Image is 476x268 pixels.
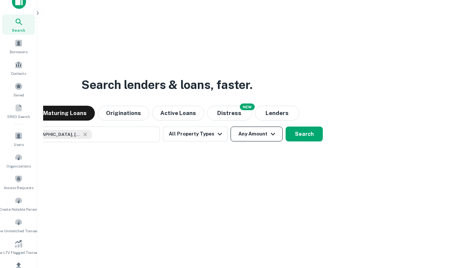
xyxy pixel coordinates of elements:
[286,127,323,141] button: Search
[11,70,26,76] span: Contacts
[2,129,35,149] a: Users
[25,131,81,138] span: [GEOGRAPHIC_DATA], [GEOGRAPHIC_DATA], [GEOGRAPHIC_DATA]
[81,76,253,94] h3: Search lenders & loans, faster.
[12,27,25,33] span: Search
[11,127,160,142] button: [GEOGRAPHIC_DATA], [GEOGRAPHIC_DATA], [GEOGRAPHIC_DATA]
[7,163,31,169] span: Organizations
[2,194,35,214] a: Create Notable Person
[7,114,30,119] span: SREO Search
[2,150,35,170] a: Organizations
[10,49,28,55] span: Borrowers
[2,79,35,99] a: Saved
[231,127,283,141] button: Any Amount
[2,15,35,35] a: Search
[2,172,35,192] a: Access Requests
[14,141,24,147] span: Users
[255,106,299,121] button: Lenders
[439,208,476,244] iframe: Chat Widget
[2,101,35,121] a: SREO Search
[2,237,35,257] a: Review LTV Flagged Transactions
[98,106,149,121] button: Originations
[207,106,252,121] button: Search distressed loans with lien and other non-mortgage details.
[35,106,95,121] button: Maturing Loans
[152,106,204,121] button: Active Loans
[240,103,255,110] div: NEW
[4,185,33,191] span: Access Requests
[2,215,35,235] a: Review Unmatched Transactions
[13,92,24,98] span: Saved
[2,36,35,56] a: Borrowers
[2,58,35,78] a: Contacts
[163,127,228,141] button: All Property Types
